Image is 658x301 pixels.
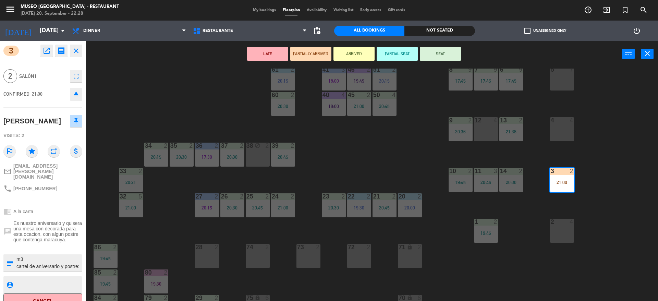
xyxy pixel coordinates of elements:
[313,27,321,35] span: pending_actions
[3,167,12,176] i: mail_outline
[584,6,592,14] i: add_circle_outline
[639,6,648,14] i: search
[164,269,168,276] div: 2
[551,219,551,225] div: 2
[417,193,422,200] div: 2
[330,8,357,12] span: Waiting list
[55,45,68,57] button: receipt
[499,180,523,185] div: 20:30
[271,79,295,83] div: 20:15
[279,8,303,12] span: Floorplan
[449,129,473,134] div: 20:36
[373,79,397,83] div: 20:15
[407,295,413,301] i: lock
[48,145,60,157] i: repeat
[164,295,168,301] div: 2
[341,67,345,73] div: 3
[144,281,168,286] div: 19:30
[113,244,117,250] div: 2
[291,67,295,73] div: 2
[271,205,295,210] div: 21:00
[398,205,422,210] div: 20:00
[265,295,269,301] div: 6
[42,47,51,55] i: open_in_new
[341,193,345,200] div: 2
[643,49,651,58] i: close
[404,26,475,36] div: Not seated
[113,269,117,276] div: 2
[119,205,143,210] div: 21:00
[524,28,531,34] span: check_box_outline_blank
[624,49,633,58] i: power_input
[399,193,399,200] div: 20
[271,104,295,109] div: 20:30
[113,295,117,301] div: 2
[5,4,15,14] i: menu
[322,79,346,83] div: 18:00
[519,117,523,123] div: 2
[519,168,523,174] div: 2
[246,244,247,250] div: 74
[215,143,219,149] div: 2
[602,6,611,14] i: exit_to_app
[246,143,247,149] div: 38
[19,72,66,80] span: Salón1
[417,295,422,301] div: 6
[641,49,654,59] button: close
[392,67,396,73] div: 2
[3,130,82,142] div: Visits: 2
[570,67,574,73] div: 7
[94,269,95,276] div: 85
[94,295,95,301] div: 84
[633,27,641,35] i: power_settings_new
[499,79,523,83] div: 17:45
[21,3,119,10] div: Museo [GEOGRAPHIC_DATA] - Restaurant
[240,193,244,200] div: 2
[551,117,551,123] div: 4
[70,88,82,100] button: eject
[570,117,574,123] div: 4
[519,67,523,73] div: 9
[570,168,574,174] div: 2
[189,143,193,149] div: 2
[72,72,80,80] i: fullscreen
[341,92,345,98] div: 4
[13,220,82,242] span: Es nuestro aniversario y quisera una mesa con decorada para esta ocacion, con algun postre que co...
[622,49,635,59] button: power_input
[40,45,53,57] button: open_in_new
[417,244,422,250] div: 2
[468,117,472,123] div: 2
[475,168,475,174] div: 11
[138,193,143,200] div: 5
[240,143,244,149] div: 2
[316,244,320,250] div: 2
[322,104,346,109] div: 18:00
[3,46,19,56] span: 3
[322,67,323,73] div: 41
[94,281,118,286] div: 19:45
[449,180,473,185] div: 19:45
[475,219,475,225] div: 1
[357,8,385,12] span: Early-access
[138,168,143,174] div: 2
[215,193,219,200] div: 2
[246,205,270,210] div: 20:45
[271,155,295,159] div: 20:45
[449,79,473,83] div: 17:45
[373,205,397,210] div: 20:45
[170,155,194,159] div: 20:30
[70,70,82,82] button: fullscreen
